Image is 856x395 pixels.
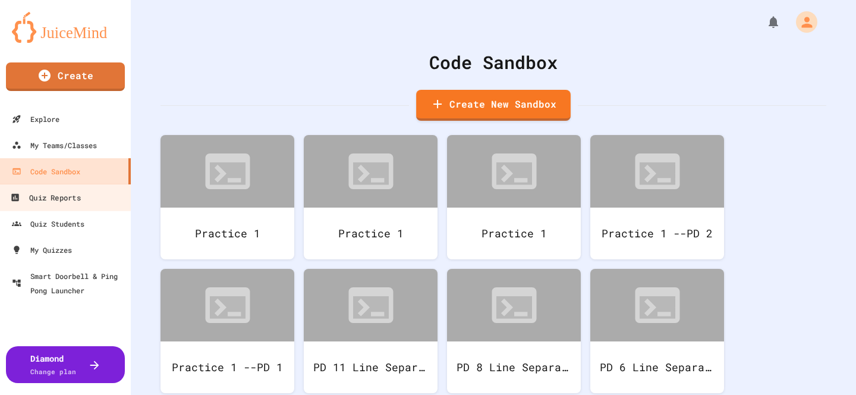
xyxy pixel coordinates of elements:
[304,208,438,259] div: Practice 1
[12,138,97,152] div: My Teams/Classes
[744,12,783,32] div: My Notifications
[12,217,84,231] div: Quiz Students
[30,352,76,377] div: Diamond
[590,208,724,259] div: Practice 1 --PD 2
[447,269,581,393] a: PD 8 Line Separater
[12,269,126,297] div: Smart Doorbell & Ping Pong Launcher
[30,367,76,376] span: Change plan
[304,135,438,259] a: Practice 1
[160,269,294,393] a: Practice 1 --PD 1
[6,346,125,383] button: DiamondChange plan
[160,135,294,259] a: Practice 1
[447,135,581,259] a: Practice 1
[447,208,581,259] div: Practice 1
[590,341,724,393] div: PD 6 Line Separate
[160,208,294,259] div: Practice 1
[10,190,80,205] div: Quiz Reports
[12,12,119,43] img: logo-orange.svg
[6,62,125,91] a: Create
[304,341,438,393] div: PD 11 Line Separator
[416,90,571,121] a: Create New Sandbox
[12,112,59,126] div: Explore
[783,8,820,36] div: My Account
[590,269,724,393] a: PD 6 Line Separate
[806,347,844,383] iframe: chat widget
[12,164,80,178] div: Code Sandbox
[160,49,826,76] div: Code Sandbox
[590,135,724,259] a: Practice 1 --PD 2
[12,243,72,257] div: My Quizzes
[160,341,294,393] div: Practice 1 --PD 1
[447,341,581,393] div: PD 8 Line Separater
[757,296,844,346] iframe: chat widget
[304,269,438,393] a: PD 11 Line Separator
